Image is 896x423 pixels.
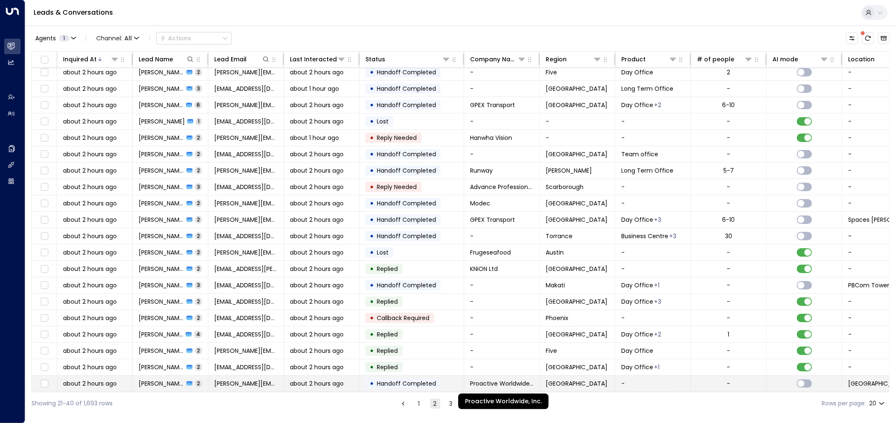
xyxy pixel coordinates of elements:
[848,232,851,241] font: -
[39,149,50,160] span: Toggle select row
[290,232,344,240] font: about 2 hours ago
[470,85,473,93] font: -
[446,399,456,409] button: Go to page 3
[214,117,311,126] font: [EMAIL_ADDRESS][DOMAIN_NAME]
[546,84,607,93] span: Glasgow
[546,215,607,224] font: [GEOGRAPHIC_DATA]
[654,101,662,109] div: Long Term Office,Workstation
[139,55,173,63] font: Lead Name
[773,55,798,63] font: AI mode
[63,101,117,109] font: about 2 hours ago
[139,166,185,175] font: [PERSON_NAME]
[377,166,436,175] font: Handoff Completed
[214,265,278,273] span: eve.mcloughlin@KNiON.co.uk
[470,54,526,64] div: Company Name
[727,248,730,257] font: -
[546,215,607,224] span: Mexico City
[848,118,851,126] font: -
[63,150,117,158] span: about 2 hours ago
[214,232,278,240] span: quinnyostdds@gmail.com
[139,183,184,191] span: Syed Ahmer Ali
[470,248,511,257] font: Frugeseafood
[727,150,730,158] font: -
[214,150,311,158] font: [EMAIL_ADDRESS][DOMAIN_NAME]
[197,101,200,108] font: 6
[846,32,858,44] button: Customize
[214,183,311,191] font: [EMAIL_ADDRESS][DOMAIN_NAME]
[621,118,625,126] font: -
[197,232,200,239] font: 2
[63,84,117,93] span: about 2 hours ago
[290,248,344,257] span: about 2 hours ago
[848,55,875,63] font: Location
[290,199,344,208] span: about 2 hours ago
[290,54,346,64] div: Last Interacted
[546,101,607,109] font: [GEOGRAPHIC_DATA]
[39,84,50,94] span: Toggle select row
[546,55,567,63] font: Region
[63,215,117,224] span: about 2 hours ago
[63,265,117,273] span: about 2 hours ago
[546,265,607,273] span: London
[139,117,185,126] font: [PERSON_NAME]
[290,84,339,93] span: about 1 hour ago
[470,134,512,142] span: Hanwha Vision
[621,232,668,240] span: Business Centre
[862,32,874,44] span: There are new threads available. Refresh the grid to view the latest updates.
[697,54,753,64] div: # of people
[197,85,200,92] font: 3
[139,150,184,158] span: Tiandra Jackson
[377,134,417,142] font: Reply Needed
[621,84,673,93] font: Long Term Office
[214,199,278,208] span: Hideki.Ishihara@modec.com
[621,134,625,142] font: -
[546,248,564,257] font: Austin
[34,8,113,17] font: Leads & Conversations
[377,101,436,109] font: Handoff Completed
[39,264,50,274] span: Toggle select row
[198,118,200,125] font: 1
[546,101,607,109] span: Mexico City
[727,134,730,142] font: -
[214,215,357,224] font: [PERSON_NAME][EMAIL_ADDRESS][DOMAIN_NAME]
[546,68,557,76] span: Five
[139,101,233,109] font: [PERSON_NAME] [PERSON_NAME]
[290,101,344,109] font: about 2 hours ago
[621,200,625,208] font: -
[197,134,200,141] font: 2
[470,183,533,191] span: Advance Professional Services
[546,118,549,126] font: -
[214,101,357,109] font: [PERSON_NAME][EMAIL_ADDRESS][DOMAIN_NAME]
[470,199,490,208] font: Modec
[214,101,278,109] span: luis@gpextransport.ca
[654,101,658,109] font: +
[848,134,851,142] font: -
[470,101,515,109] span: GPEX Transport
[39,198,50,209] span: Toggle select row
[621,68,653,76] font: Day Office
[848,183,851,192] font: -
[214,54,270,64] div: Lead Email
[290,117,344,126] font: about 2 hours ago
[621,166,673,175] font: Long Term Office
[290,134,339,142] font: about 1 hour ago
[727,265,730,273] font: -
[93,32,142,44] button: Channel:All
[377,84,436,93] font: Handoff Completed
[370,262,374,276] font: •
[398,399,408,409] button: Go to previous page
[654,215,662,224] div: Long Term Office,Short Term Office,Workstation
[139,199,185,208] font: [PERSON_NAME]
[370,180,374,194] font: •
[139,54,194,64] div: Lead Name
[214,248,278,257] span: joseph.serna@frugeseafood.com
[621,150,658,158] font: Team office
[139,232,185,240] font: [PERSON_NAME]
[546,166,592,175] font: [PERSON_NAME]
[214,134,404,142] font: [PERSON_NAME][EMAIL_ADDRESS][PERSON_NAME][DOMAIN_NAME]
[470,232,473,241] font: -
[63,199,117,208] span: about 2 hours ago
[63,34,66,42] font: 1
[546,166,592,175] span: Hamilton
